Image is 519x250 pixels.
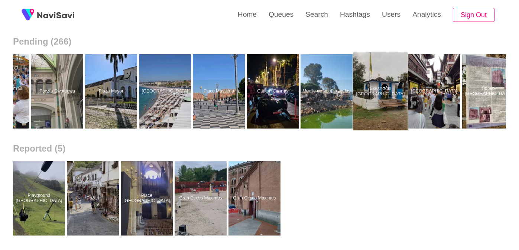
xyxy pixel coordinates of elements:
a: Gran Circus MaximusGran Circus Maximus [228,161,282,236]
a: Carlton CannesCarlton Cannes [247,54,301,129]
h2: Pending (266) [13,36,506,47]
a: [GEOGRAPHIC_DATA]Zihua Road [408,54,462,129]
button: Sign Out [453,8,494,22]
a: Place MassénaPlace Masséna [193,54,247,129]
a: Plaza MayorPlaza Mayor [85,54,139,129]
a: Muelle de las CarabelasMuelle de las Carabelas [301,54,354,129]
a: Place [GEOGRAPHIC_DATA]Place Basilique Saint Sernin [121,161,175,236]
a: Εκκλησάκι [GEOGRAPHIC_DATA]Εκκλησάκι Αγίου Νικολάου [354,54,408,129]
a: Playground [GEOGRAPHIC_DATA]Playground Vestmannaeyja [13,161,67,236]
a: Gran Circus MaximusGran Circus Maximus [175,161,228,236]
a: PazariPazari [67,161,121,236]
h2: Reported (5) [13,143,506,154]
img: fireSpot [37,11,74,19]
a: Poczta DworcowaPoczta Dworcowa [31,54,85,129]
img: fireSpot [19,6,37,24]
a: Πάρκο [GEOGRAPHIC_DATA]Πάρκο Αγίου Βασιλείου [462,54,516,129]
a: [GEOGRAPHIC_DATA]Ponchettes Public Beach [139,54,193,129]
